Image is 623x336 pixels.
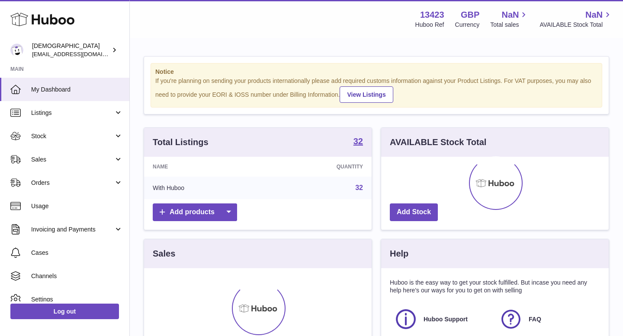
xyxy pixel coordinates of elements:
h3: Sales [153,248,175,260]
span: Orders [31,179,114,187]
strong: GBP [461,9,479,21]
span: NaN [585,9,603,21]
a: 32 [355,184,363,191]
a: Add products [153,203,237,221]
span: Usage [31,202,123,210]
a: NaN Total sales [490,9,529,29]
a: View Listings [340,86,393,103]
span: Invoicing and Payments [31,225,114,234]
a: NaN AVAILABLE Stock Total [540,9,613,29]
h3: Total Listings [153,136,209,148]
div: Huboo Ref [415,21,444,29]
a: 32 [353,137,363,147]
a: Huboo Support [394,307,491,331]
div: Currency [455,21,480,29]
span: Listings [31,109,114,117]
span: NaN [501,9,519,21]
th: Quantity [264,157,372,177]
strong: 32 [353,137,363,146]
span: Cases [31,249,123,257]
strong: 13423 [420,9,444,21]
div: [DEMOGRAPHIC_DATA] [32,42,110,58]
span: FAQ [529,315,541,323]
span: My Dashboard [31,86,123,94]
h3: AVAILABLE Stock Total [390,136,486,148]
span: [EMAIL_ADDRESS][DOMAIN_NAME] [32,51,127,57]
a: Add Stock [390,203,438,221]
a: FAQ [499,307,596,331]
td: With Huboo [144,177,264,199]
span: Stock [31,132,114,140]
h3: Help [390,248,408,260]
p: Huboo is the easy way to get your stock fulfilled. But incase you need any help here's our ways f... [390,279,600,295]
th: Name [144,157,264,177]
span: Total sales [490,21,529,29]
img: olgazyuz@outlook.com [10,44,23,57]
div: If you're planning on sending your products internationally please add required customs informati... [155,77,597,103]
span: Settings [31,295,123,304]
span: Channels [31,272,123,280]
a: Log out [10,304,119,319]
span: Huboo Support [424,315,468,323]
span: Sales [31,155,114,164]
strong: Notice [155,68,597,76]
span: AVAILABLE Stock Total [540,21,613,29]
